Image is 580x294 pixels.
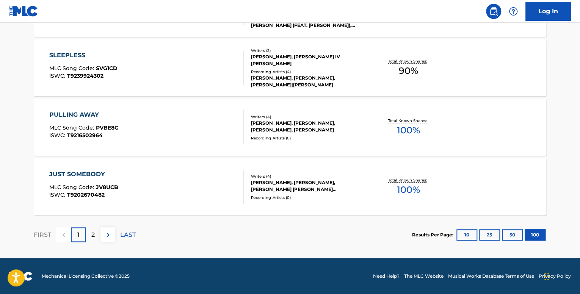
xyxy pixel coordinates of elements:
span: SVG1CD [96,65,118,72]
div: JUST SOMEBODY [49,170,118,179]
div: [PERSON_NAME], [PERSON_NAME], [PERSON_NAME]|[PERSON_NAME] [251,75,365,88]
p: LAST [120,230,136,239]
p: Total Known Shares: [388,58,428,64]
a: The MLC Website [404,273,444,280]
span: T9239924302 [67,72,103,79]
span: ISWC : [49,191,67,198]
img: search [489,7,498,16]
p: Total Known Shares: [388,118,428,124]
iframe: Chat Widget [542,258,580,294]
button: 100 [525,229,546,241]
p: 1 [77,230,80,239]
a: Privacy Policy [539,273,571,280]
img: help [509,7,518,16]
img: logo [9,272,33,281]
a: Log In [525,2,571,21]
a: PULLING AWAYMLC Song Code:PVBE8GISWC:T9216502964Writers (4)[PERSON_NAME], [PERSON_NAME], [PERSON_... [34,99,546,156]
div: Recording Artists ( 4 ) [251,69,365,75]
span: 90 % [398,64,418,78]
div: SLEEPLESS [49,51,118,60]
span: MLC Song Code : [49,124,96,131]
div: [PERSON_NAME], [PERSON_NAME], [PERSON_NAME] [PERSON_NAME] [PERSON_NAME] [251,179,365,193]
div: Recording Artists ( 0 ) [251,195,365,200]
div: Recording Artists ( 0 ) [251,135,365,141]
span: MLC Song Code : [49,65,96,72]
div: PULLING AWAY [49,110,119,119]
div: Drag [544,265,549,288]
span: MLC Song Code : [49,184,96,191]
span: 100 % [397,183,420,197]
span: ISWC : [49,132,67,139]
button: 50 [502,229,523,241]
div: Writers ( 4 ) [251,174,365,179]
div: Writers ( 4 ) [251,114,365,120]
span: Mechanical Licensing Collective © 2025 [42,273,130,280]
p: FIRST [34,230,51,239]
span: T9202670482 [67,191,105,198]
img: right [103,230,113,239]
span: PVBE8G [96,124,119,131]
p: 2 [91,230,95,239]
span: ISWC : [49,72,67,79]
span: 100 % [397,124,420,137]
p: Total Known Shares: [388,177,428,183]
a: SLEEPLESSMLC Song Code:SVG1CDISWC:T9239924302Writers (2)[PERSON_NAME], [PERSON_NAME] IV [PERSON_N... [34,39,546,96]
div: [PERSON_NAME], [PERSON_NAME] IV [PERSON_NAME] [251,53,365,67]
img: MLC Logo [9,6,38,17]
div: Help [506,4,521,19]
span: T9216502964 [67,132,103,139]
p: Results Per Page: [412,231,455,238]
span: JV8UCB [96,184,118,191]
button: 10 [456,229,477,241]
button: 25 [479,229,500,241]
a: Musical Works Database Terms of Use [448,273,534,280]
div: Writers ( 2 ) [251,48,365,53]
a: Need Help? [373,273,400,280]
a: Public Search [486,4,501,19]
a: JUST SOMEBODYMLC Song Code:JV8UCBISWC:T9202670482Writers (4)[PERSON_NAME], [PERSON_NAME], [PERSON... [34,158,546,215]
div: [PERSON_NAME], [PERSON_NAME], [PERSON_NAME], [PERSON_NAME] [251,120,365,133]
